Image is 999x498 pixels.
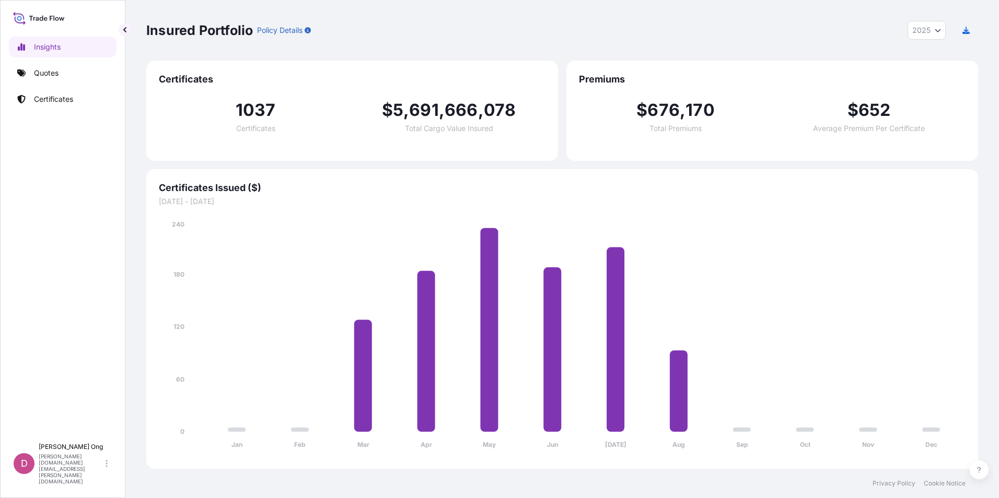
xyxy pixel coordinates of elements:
p: Insights [34,42,61,52]
span: , [403,102,409,118]
span: Average Premium Per Certificate [813,125,925,132]
a: Cookie Notice [924,479,966,488]
span: 2025 [912,25,931,35]
tspan: Dec [925,441,937,448]
span: Certificates [159,73,545,86]
span: 170 [686,102,715,118]
span: 691 [409,102,439,118]
tspan: Sep [736,441,748,448]
tspan: 180 [173,270,184,278]
button: Year Selector [908,21,946,40]
span: Premiums [579,73,966,86]
p: Policy Details [257,25,303,35]
tspan: Feb [294,441,306,448]
span: 652 [858,102,891,118]
p: [PERSON_NAME][DOMAIN_NAME][EMAIL_ADDRESS][PERSON_NAME][DOMAIN_NAME] [39,453,103,484]
span: , [439,102,445,118]
tspan: Mar [357,441,369,448]
span: Total Premiums [649,125,702,132]
span: 1037 [236,102,276,118]
tspan: 60 [176,375,184,383]
tspan: 240 [172,220,184,228]
tspan: Jun [547,441,558,448]
span: D [21,458,28,469]
tspan: [DATE] [605,441,626,448]
p: Quotes [34,68,59,78]
span: Total Cargo Value Insured [405,125,493,132]
tspan: Nov [862,441,875,448]
tspan: May [483,441,496,448]
span: $ [847,102,858,118]
span: , [680,102,686,118]
tspan: 0 [180,428,184,435]
span: 5 [393,102,403,118]
a: Privacy Policy [873,479,915,488]
span: 666 [445,102,478,118]
p: [PERSON_NAME] Ong [39,443,103,451]
span: Certificates Issued ($) [159,182,966,194]
span: $ [636,102,647,118]
tspan: Jan [231,441,242,448]
a: Certificates [9,89,117,110]
span: 676 [647,102,680,118]
tspan: Aug [672,441,685,448]
tspan: Oct [800,441,811,448]
span: $ [382,102,393,118]
span: Certificates [236,125,275,132]
p: Certificates [34,94,73,104]
tspan: 120 [173,323,184,330]
a: Insights [9,37,117,57]
span: 078 [484,102,516,118]
a: Quotes [9,63,117,84]
span: , [478,102,484,118]
p: Insured Portfolio [146,22,253,39]
tspan: Apr [421,441,432,448]
span: [DATE] - [DATE] [159,196,966,207]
